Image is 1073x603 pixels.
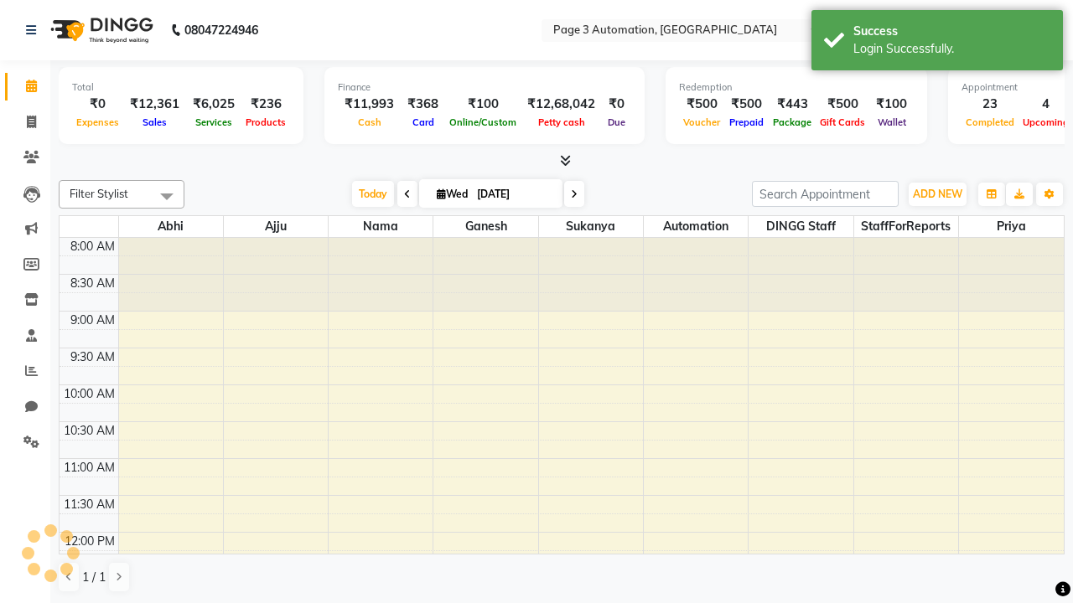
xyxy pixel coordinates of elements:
[191,116,236,128] span: Services
[869,95,914,114] div: ₹100
[72,80,290,95] div: Total
[401,95,445,114] div: ₹368
[67,348,118,366] div: 9:30 AM
[82,569,106,586] span: 1 / 1
[138,116,171,128] span: Sales
[816,95,869,114] div: ₹500
[913,188,962,200] span: ADD NEW
[853,23,1050,40] div: Success
[67,238,118,255] div: 8:00 AM
[962,116,1019,128] span: Completed
[769,95,816,114] div: ₹443
[123,95,186,114] div: ₹12,361
[186,95,241,114] div: ₹6,025
[354,116,386,128] span: Cash
[119,216,223,237] span: Abhi
[539,216,643,237] span: Sukanya
[70,187,128,200] span: Filter Stylist
[679,95,724,114] div: ₹500
[724,95,769,114] div: ₹500
[679,80,914,95] div: Redemption
[749,216,853,237] span: DINGG Staff
[959,216,1064,237] span: Priya
[816,116,869,128] span: Gift Cards
[433,216,537,237] span: Ganesh
[534,116,589,128] span: Petty cash
[752,181,899,207] input: Search Appointment
[224,216,328,237] span: Ajju
[602,95,631,114] div: ₹0
[644,216,748,237] span: Automation
[445,116,521,128] span: Online/Custom
[1019,95,1073,114] div: 4
[604,116,630,128] span: Due
[60,422,118,440] div: 10:30 AM
[853,40,1050,58] div: Login Successfully.
[521,95,602,114] div: ₹12,68,042
[679,116,724,128] span: Voucher
[67,312,118,329] div: 9:00 AM
[72,116,123,128] span: Expenses
[241,116,290,128] span: Products
[909,183,967,206] button: ADD NEW
[962,95,1019,114] div: 23
[61,533,118,550] div: 12:00 PM
[873,116,910,128] span: Wallet
[60,385,118,403] div: 10:00 AM
[338,95,401,114] div: ₹11,993
[241,95,290,114] div: ₹236
[769,116,816,128] span: Package
[184,7,258,54] b: 08047224946
[472,182,556,207] input: 2025-09-03
[433,188,472,200] span: Wed
[854,216,958,237] span: StaffForReports
[43,7,158,54] img: logo
[60,459,118,477] div: 11:00 AM
[329,216,433,237] span: Nama
[72,95,123,114] div: ₹0
[352,181,394,207] span: Today
[408,116,438,128] span: Card
[60,496,118,513] div: 11:30 AM
[1019,116,1073,128] span: Upcoming
[445,95,521,114] div: ₹100
[725,116,768,128] span: Prepaid
[67,275,118,292] div: 8:30 AM
[338,80,631,95] div: Finance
